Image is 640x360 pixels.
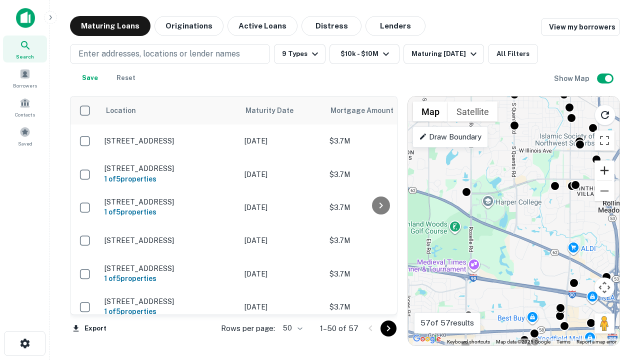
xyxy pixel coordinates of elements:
[3,122,47,149] a: Saved
[329,268,429,279] p: $3.7M
[221,322,275,334] p: Rows per page:
[541,18,620,36] a: View my borrowers
[99,96,239,124] th: Location
[244,301,319,312] p: [DATE]
[320,322,358,334] p: 1–50 of 57
[403,44,484,64] button: Maturing [DATE]
[244,268,319,279] p: [DATE]
[244,202,319,213] p: [DATE]
[411,48,479,60] div: Maturing [DATE]
[3,35,47,62] a: Search
[274,44,325,64] button: 9 Types
[329,44,399,64] button: $10k - $10M
[448,101,497,121] button: Show satellite imagery
[594,313,614,333] button: Drag Pegman onto the map to open Street View
[104,164,234,173] p: [STREET_ADDRESS]
[244,169,319,180] p: [DATE]
[447,338,490,345] button: Keyboard shortcuts
[279,321,304,335] div: 50
[594,104,615,125] button: Reload search area
[496,339,550,344] span: Map data ©2025 Google
[329,202,429,213] p: $3.7M
[594,160,614,180] button: Zoom in
[104,306,234,317] h6: 1 of 5 properties
[239,96,324,124] th: Maturity Date
[245,104,306,116] span: Maturity Date
[3,93,47,120] a: Contacts
[301,16,361,36] button: Distress
[105,104,136,116] span: Location
[419,131,481,143] p: Draw Boundary
[15,110,35,118] span: Contacts
[594,181,614,201] button: Zoom out
[554,73,591,84] h6: Show Map
[78,48,240,60] p: Enter addresses, locations or lender names
[104,173,234,184] h6: 1 of 5 properties
[70,16,150,36] button: Maturing Loans
[380,320,396,336] button: Go to next page
[576,339,616,344] a: Report a map error
[227,16,297,36] button: Active Loans
[110,68,142,88] button: Reset
[408,96,619,345] div: 0 0
[594,130,614,150] button: Toggle fullscreen view
[154,16,223,36] button: Originations
[104,236,234,245] p: [STREET_ADDRESS]
[324,96,434,124] th: Mortgage Amount
[410,332,443,345] img: Google
[244,235,319,246] p: [DATE]
[329,301,429,312] p: $3.7M
[16,52,34,60] span: Search
[13,81,37,89] span: Borrowers
[70,44,270,64] button: Enter addresses, locations or lender names
[329,169,429,180] p: $3.7M
[104,136,234,145] p: [STREET_ADDRESS]
[104,197,234,206] p: [STREET_ADDRESS]
[590,248,640,296] iframe: Chat Widget
[330,104,406,116] span: Mortgage Amount
[413,101,448,121] button: Show street map
[488,44,538,64] button: All Filters
[420,317,474,329] p: 57 of 57 results
[365,16,425,36] button: Lenders
[410,332,443,345] a: Open this area in Google Maps (opens a new window)
[18,139,32,147] span: Saved
[104,273,234,284] h6: 1 of 5 properties
[104,206,234,217] h6: 1 of 5 properties
[244,135,319,146] p: [DATE]
[104,264,234,273] p: [STREET_ADDRESS]
[329,135,429,146] p: $3.7M
[329,235,429,246] p: $3.7M
[16,8,35,28] img: capitalize-icon.png
[104,297,234,306] p: [STREET_ADDRESS]
[74,68,106,88] button: Save your search to get updates of matches that match your search criteria.
[70,321,109,336] button: Export
[556,339,570,344] a: Terms (opens in new tab)
[3,64,47,91] a: Borrowers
